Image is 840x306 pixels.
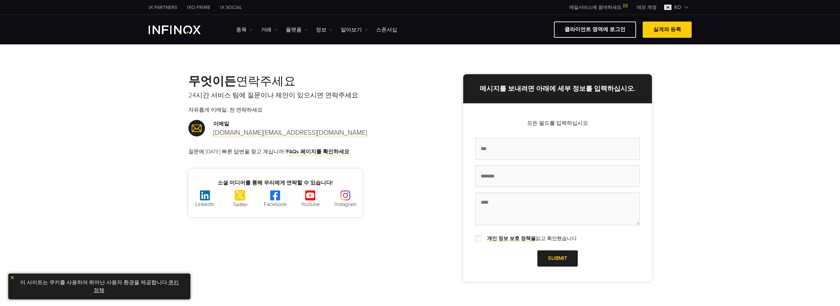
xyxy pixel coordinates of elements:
p: 24시간 서비스 팀에 질문이나 제안이 있으시면 연락주세요 [188,91,420,100]
a: FAQs 페이지를 확인하세요 [286,148,349,155]
strong: 개인 정보 보호 정책을 [487,235,536,241]
strong: 소셜 미디어를 통해 우리에게 연락할 수 있습니다! [218,179,333,186]
a: INFINOX [215,4,247,11]
h2: 연락주세요 [188,74,420,89]
p: 모든 필드를 입력하십시오 [475,119,640,127]
p: 자유롭게 이메일, 전 연락하세요 [188,106,420,114]
strong: 무엇이든 [188,74,236,88]
a: 클라이언트 영역에 로그인 [554,22,636,38]
p: 이 사이트는 쿠키를 사용하여 뛰어난 사용자 환경을 제공합니다. . [12,277,187,296]
a: 플랫폼 [286,26,308,34]
a: [DOMAIN_NAME][EMAIL_ADDRESS][DOMAIN_NAME] [213,129,367,137]
label: 읽고 확인했습니다 [483,235,577,242]
p: Instagram [329,200,362,208]
p: Facebook [259,200,292,208]
a: 알아보기 [341,26,368,34]
a: 스폰서십 [376,26,397,34]
p: Youtube [294,200,327,208]
a: INFINOX [144,4,182,11]
img: yellow close icon [10,275,15,280]
p: 질문에 [DATE] 빠른 답변을 찾고 계십니까? [188,148,420,156]
a: 메일서비스에 참여하세요 [564,5,632,10]
a: INFINOX MENU [632,4,662,11]
a: 개인 정보 보호 정책을 [487,235,536,242]
p: Twitter [223,201,257,209]
a: 실계좌 등록 [643,22,692,38]
span: ko [671,3,684,11]
strong: 이메일 [213,121,229,127]
a: 거래 [261,26,277,34]
p: Linkedin [188,200,222,208]
a: INFINOX [182,4,215,11]
a: Submit [537,250,578,267]
strong: 메시지를 보내려면 아래에 세부 정보를 입력하십시오. [480,85,635,93]
a: 종목 [236,26,253,34]
a: INFINOX Logo [149,25,216,34]
a: 정보 [316,26,332,34]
